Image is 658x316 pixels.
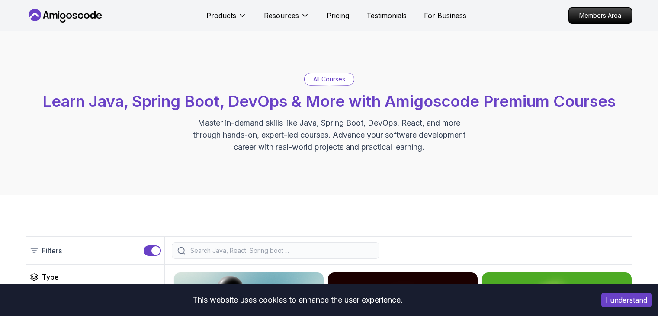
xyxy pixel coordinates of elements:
h2: Type [42,272,59,282]
span: Learn Java, Spring Boot, DevOps & More with Amigoscode Premium Courses [42,92,616,111]
p: Filters [42,245,62,256]
a: Members Area [568,7,632,24]
p: Members Area [569,8,632,23]
input: Search Java, React, Spring boot ... [189,246,374,255]
a: Pricing [327,10,349,21]
p: Products [206,10,236,21]
div: This website uses cookies to enhance the user experience. [6,290,588,310]
p: Resources [264,10,299,21]
a: Testimonials [366,10,407,21]
button: Products [206,10,247,28]
p: Master in-demand skills like Java, Spring Boot, DevOps, React, and more through hands-on, expert-... [184,117,475,153]
p: All Courses [313,75,345,84]
a: For Business [424,10,466,21]
button: Accept cookies [601,293,652,307]
button: Resources [264,10,309,28]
